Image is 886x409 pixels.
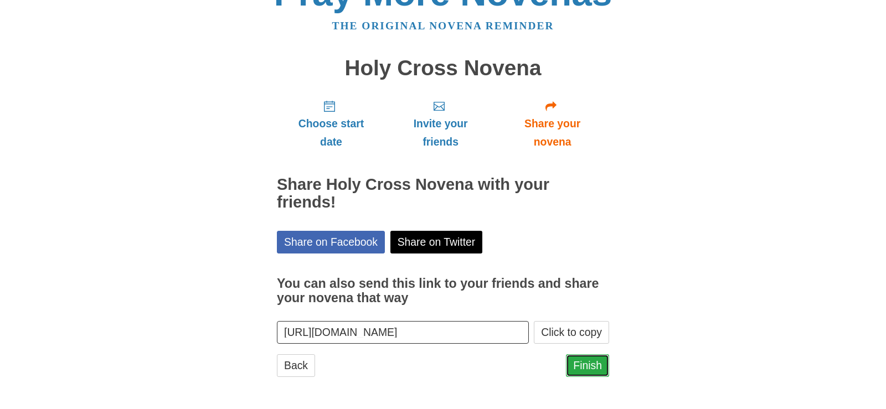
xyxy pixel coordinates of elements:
[332,20,554,32] a: The original novena reminder
[277,354,315,377] a: Back
[277,56,609,80] h1: Holy Cross Novena
[507,115,598,151] span: Share your novena
[390,231,483,253] a: Share on Twitter
[496,91,609,157] a: Share your novena
[385,91,496,157] a: Invite your friends
[277,91,385,157] a: Choose start date
[277,231,385,253] a: Share on Facebook
[566,354,609,377] a: Finish
[277,176,609,211] h2: Share Holy Cross Novena with your friends!
[277,277,609,305] h3: You can also send this link to your friends and share your novena that way
[288,115,374,151] span: Choose start date
[396,115,485,151] span: Invite your friends
[534,321,609,344] button: Click to copy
